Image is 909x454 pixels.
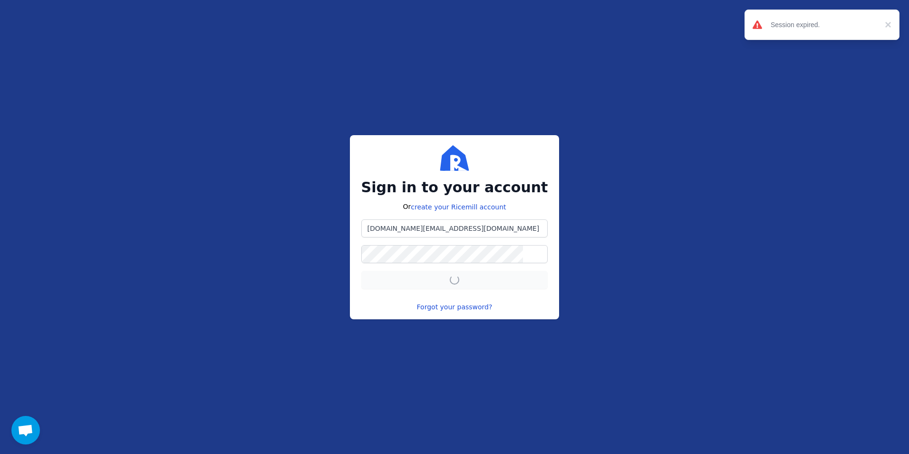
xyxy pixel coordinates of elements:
button: close [880,19,891,30]
div: Session expired. [771,20,880,30]
a: Forgot your password? [417,302,493,312]
img: Ricemill Logo [439,143,470,173]
p: Or [403,202,506,212]
button: Sign in [361,271,548,289]
a: create your Ricemill account [411,203,506,211]
input: Email address [362,220,548,237]
div: Open chat [11,416,40,444]
h2: Sign in to your account [361,179,548,196]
